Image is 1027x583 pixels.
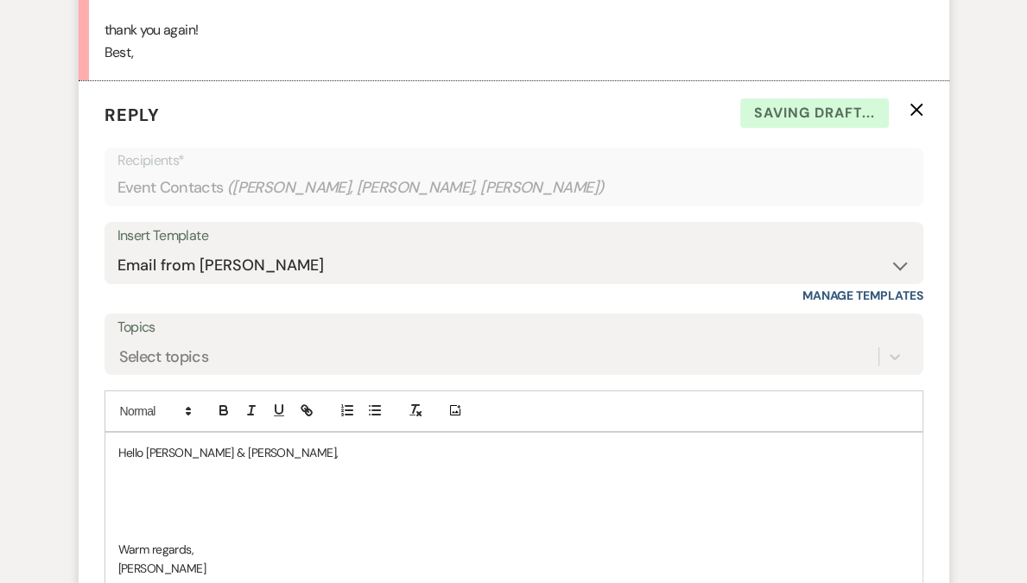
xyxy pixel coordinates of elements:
[117,224,910,249] div: Insert Template
[227,176,605,200] span: ( [PERSON_NAME], [PERSON_NAME], [PERSON_NAME] )
[118,443,910,462] p: Hello [PERSON_NAME] & [PERSON_NAME],
[118,559,910,578] p: [PERSON_NAME]
[117,315,910,340] label: Topics
[119,345,209,368] div: Select topics
[740,98,889,128] span: Saving draft...
[117,171,910,205] div: Event Contacts
[802,288,923,303] a: Manage Templates
[105,19,923,41] p: thank you again!
[105,104,160,126] span: Reply
[118,540,910,559] p: Warm regards,
[117,149,910,172] p: Recipients*
[105,41,923,64] p: Best,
